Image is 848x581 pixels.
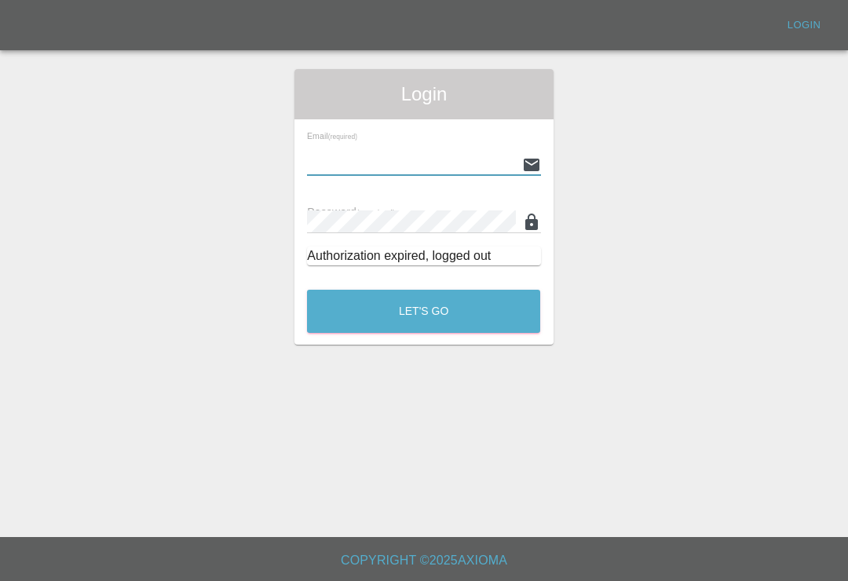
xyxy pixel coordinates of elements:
div: Authorization expired, logged out [307,247,540,265]
small: (required) [328,133,357,141]
span: Login [307,82,540,107]
span: Email [307,131,357,141]
h6: Copyright © 2025 Axioma [13,550,835,572]
button: Let's Go [307,290,540,333]
small: (required) [356,208,396,217]
span: Password [307,206,395,218]
a: Login [779,13,829,38]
